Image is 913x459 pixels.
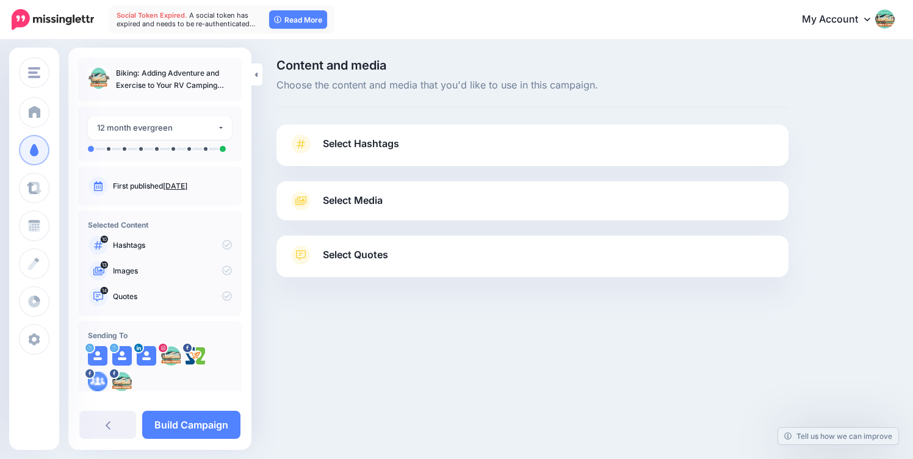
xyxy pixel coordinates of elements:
span: Select Hashtags [323,136,399,152]
span: Select Quotes [323,247,388,263]
span: Choose the content and media that you'd like to use in this campaign. [276,78,789,93]
span: Select Media [323,192,383,209]
a: Select Media [289,191,776,211]
div: 12 month evergreen [97,121,217,135]
span: 10 [101,236,108,243]
span: 13 [101,261,108,269]
a: Select Quotes [289,245,776,277]
p: Images [113,266,232,276]
img: user_default_image.png [88,346,107,366]
h4: Selected Content [88,220,232,229]
p: Biking: Adding Adventure and Exercise to Your RV Camping Experience [116,67,232,92]
a: Select Hashtags [289,134,776,166]
img: Missinglettr [12,9,94,30]
a: [DATE] [163,181,187,190]
p: Quotes [113,291,232,302]
p: First published [113,181,232,192]
span: A social token has expired and needs to be re-authenticated… [117,11,256,28]
span: Social Token Expired. [117,11,187,20]
span: Content and media [276,59,789,71]
a: My Account [790,5,895,35]
span: 14 [101,287,109,294]
h4: Sending To [88,331,232,340]
a: Read More [269,10,327,29]
img: user_default_image.png [137,346,156,366]
img: 350656763_966066941485751_697481612438994167_n-bsa133970.jpg [112,372,132,391]
img: 348718459_825514582326704_2163817445594875224_n-bsa134017.jpg [161,346,181,366]
button: 12 month evergreen [88,116,232,140]
img: aDtjnaRy1nj-bsa133968.png [88,372,107,391]
img: user_default_image.png [112,346,132,366]
img: menu.png [28,67,40,78]
img: ee3e1b5889b7a542251b24b28ea955bf_thumb.jpg [88,67,110,89]
p: Hashtags [113,240,232,251]
img: 17903851_697857423738952_420420873223211590_n-bsa88151.png [186,346,205,366]
a: Tell us how we can improve [778,428,898,444]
